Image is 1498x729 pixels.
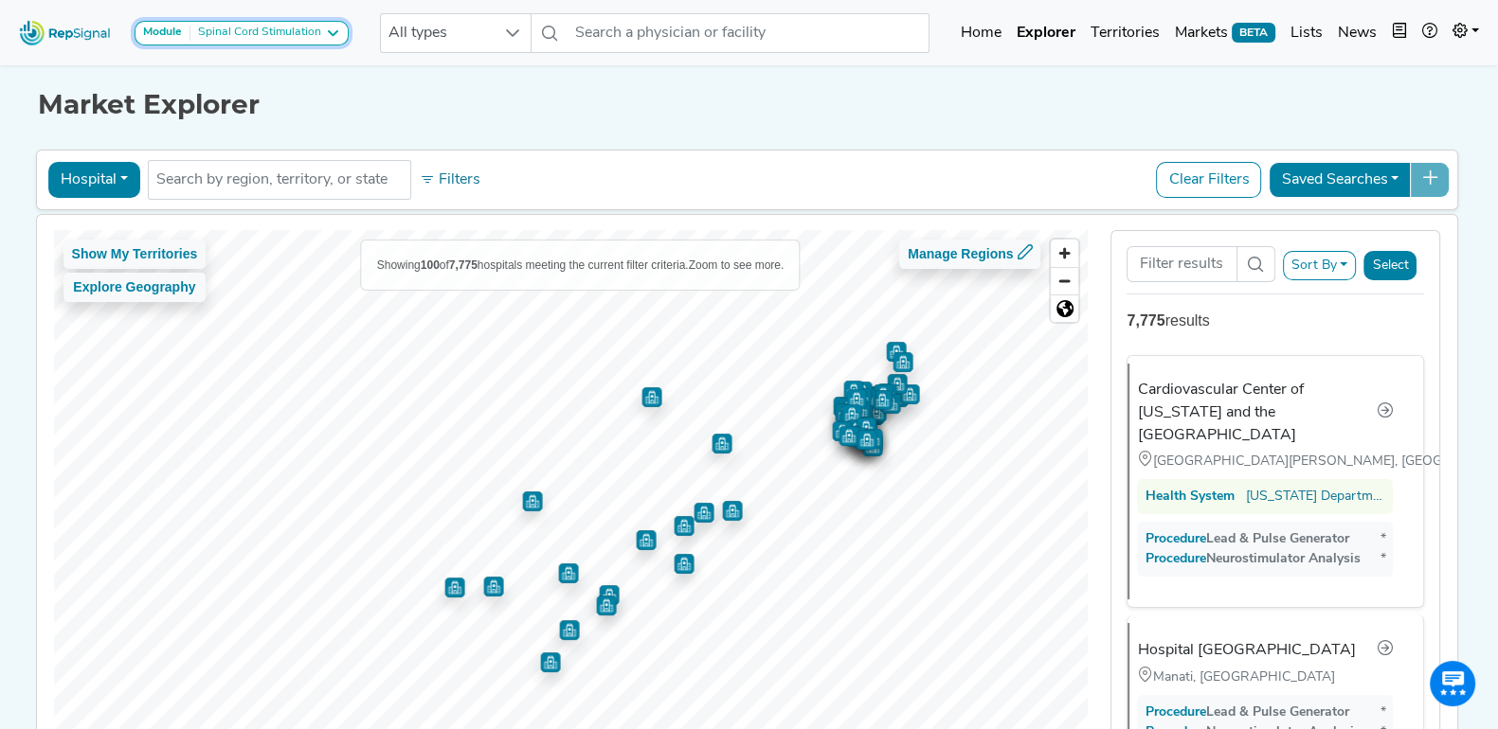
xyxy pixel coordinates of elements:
[953,14,1009,52] a: Home
[1269,162,1411,198] button: Saved Searches
[143,27,182,38] strong: Module
[1137,667,1393,687] div: Manati, [GEOGRAPHIC_DATA]
[1127,246,1236,282] input: Search Term
[862,436,882,456] div: Map marker
[1051,267,1078,294] button: Zoom out
[857,422,876,442] div: Map marker
[1127,312,1164,329] strong: 7,775
[899,240,1040,269] button: Manage Regions
[880,394,900,414] div: Map marker
[63,240,207,269] button: Show My Territories
[888,387,908,407] div: Map marker
[190,26,321,41] div: Spinal Cord Stimulation
[568,13,929,53] input: Search a physician or facility
[1283,14,1330,52] a: Lists
[833,397,853,417] div: Map marker
[689,258,785,272] span: Zoom to see more.
[1051,240,1078,267] button: Zoom in
[449,258,478,272] b: 7,775
[854,415,874,435] div: Map marker
[1232,23,1275,42] span: BETA
[839,426,858,446] div: Map marker
[839,398,858,418] div: Map marker
[559,620,579,640] div: Map marker
[1245,487,1385,507] a: [US_STATE] Department of Health
[1156,162,1261,198] button: Clear Filters
[483,577,503,596] div: Map marker
[1145,549,1360,569] div: Neurostimulator Analysis
[856,417,875,436] div: Map marker
[845,427,865,447] div: Map marker
[1127,310,1424,332] div: results
[596,596,616,615] div: Map marker
[1145,529,1348,549] div: Lead & Pulse Generator
[415,164,485,196] button: Filters
[599,585,619,605] div: Map marker
[1145,487,1234,507] div: Health System
[872,390,892,410] div: Map marker
[899,384,919,404] div: Map marker
[156,169,403,191] input: Search by region, territory, or state
[1384,14,1415,52] button: Intel Book
[842,426,862,446] div: Map marker
[840,408,860,428] div: Map marker
[444,578,464,597] div: Map marker
[377,258,689,272] span: Showing of hospitals meeting the current filter criteria.
[1145,702,1348,722] div: Lead & Pulse Generator
[835,403,855,423] div: Map marker
[1167,14,1283,52] a: MarketsBETA
[1051,295,1078,322] span: Reset zoom
[641,387,661,407] div: Map marker
[135,21,349,45] button: ModuleSpinal Cord Stimulation
[876,383,896,403] div: Map marker
[1164,705,1205,720] span: Procedure
[856,418,875,437] div: Map marker
[857,427,877,447] div: Map marker
[846,419,866,439] div: Map marker
[722,501,742,521] div: Map marker
[863,405,883,425] div: Map marker
[712,434,731,453] div: Map marker
[1051,294,1078,322] button: Reset bearing to north
[381,14,495,52] span: All types
[38,89,1461,121] h1: Market Explorer
[1051,268,1078,294] span: Zoom out
[558,563,578,583] div: Map marker
[852,413,872,433] div: Map marker
[1009,14,1083,52] a: Explorer
[421,258,440,272] b: 100
[636,530,656,550] div: Map marker
[540,652,560,672] div: Map marker
[1376,638,1393,663] a: Go to hospital profile
[846,389,866,409] div: Map marker
[867,395,887,415] div: Map marker
[850,400,870,420] div: Map marker
[1137,639,1355,662] div: Hospital [GEOGRAPHIC_DATA]
[841,404,861,424] div: Map marker
[843,381,863,400] div: Map marker
[63,273,207,302] button: Explore Geography
[832,421,852,441] div: Map marker
[856,388,875,408] div: Map marker
[893,352,912,372] div: Map marker
[1164,552,1205,566] span: Procedure
[1330,14,1384,52] a: News
[852,404,872,424] div: Map marker
[1363,251,1417,280] button: Select
[852,382,872,401] div: Map marker
[694,503,713,523] div: Map marker
[1083,14,1167,52] a: Territories
[674,554,694,574] div: Map marker
[886,342,906,362] div: Map marker
[887,374,907,394] div: Map marker
[839,412,858,432] div: Map marker
[854,430,874,450] div: Map marker
[1283,251,1357,280] button: Sort By
[1137,379,1376,447] div: Cardiovascular Center of [US_STATE] and the [GEOGRAPHIC_DATA]
[522,491,542,511] div: Map marker
[674,516,694,536] div: Map marker
[48,162,140,198] button: Hospital
[1376,400,1393,425] a: Go to hospital profile
[851,388,871,408] div: Map marker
